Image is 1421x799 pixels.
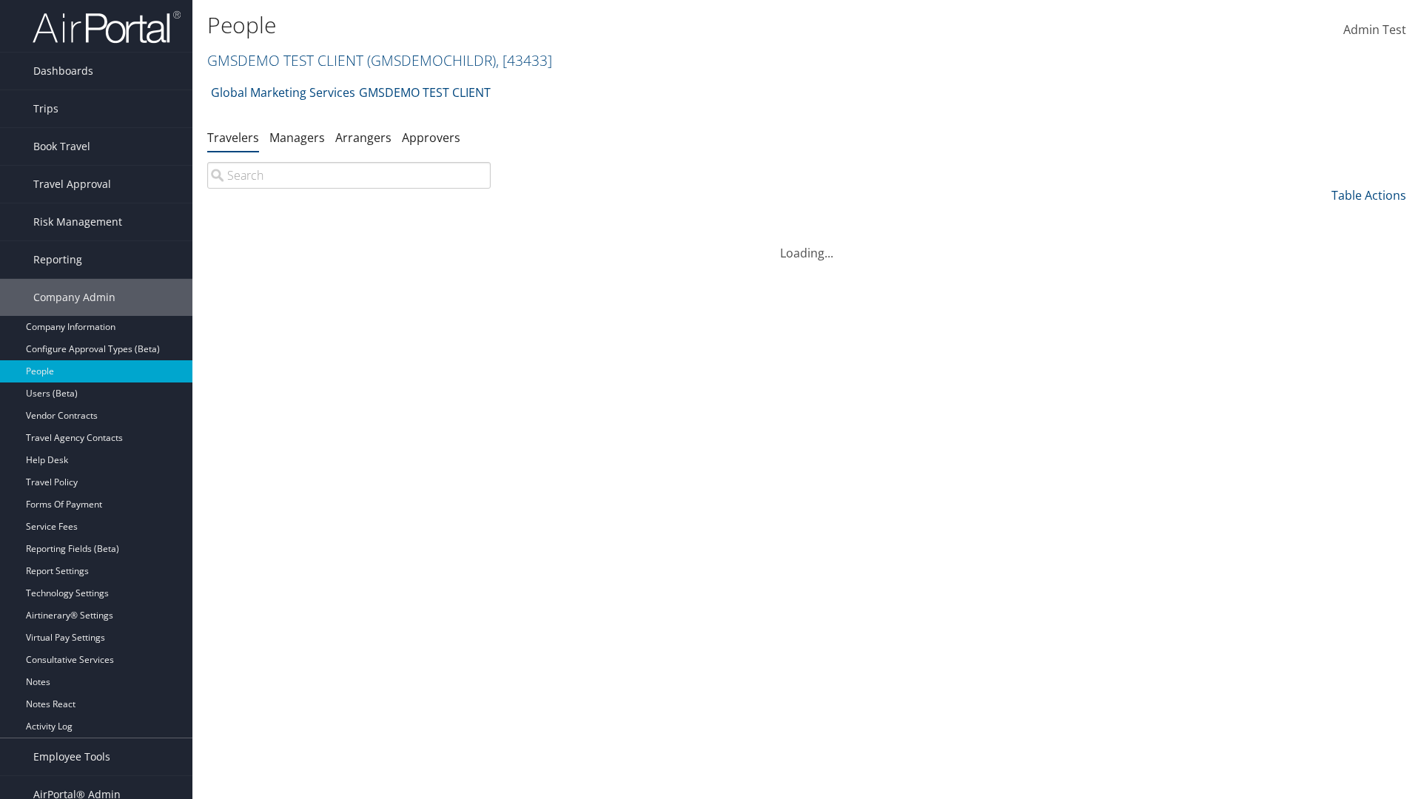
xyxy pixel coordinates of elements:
span: Trips [33,90,58,127]
input: Search [207,162,491,189]
span: Company Admin [33,279,115,316]
span: , [ 43433 ] [496,50,552,70]
span: Risk Management [33,203,122,240]
div: Loading... [207,226,1406,262]
img: airportal-logo.png [33,10,181,44]
h1: People [207,10,1007,41]
span: Book Travel [33,128,90,165]
a: Global Marketing Services [211,78,355,107]
span: Reporting [33,241,82,278]
a: Travelers [207,129,259,146]
a: Admin Test [1343,7,1406,53]
span: Dashboards [33,53,93,90]
a: Table Actions [1331,187,1406,203]
a: Approvers [402,129,460,146]
a: Arrangers [335,129,392,146]
span: ( GMSDEMOCHILDR ) [367,50,496,70]
a: Managers [269,129,325,146]
span: Travel Approval [33,166,111,203]
a: GMSDEMO TEST CLIENT [359,78,491,107]
span: Employee Tools [33,738,110,775]
a: GMSDEMO TEST CLIENT [207,50,552,70]
span: Admin Test [1343,21,1406,38]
